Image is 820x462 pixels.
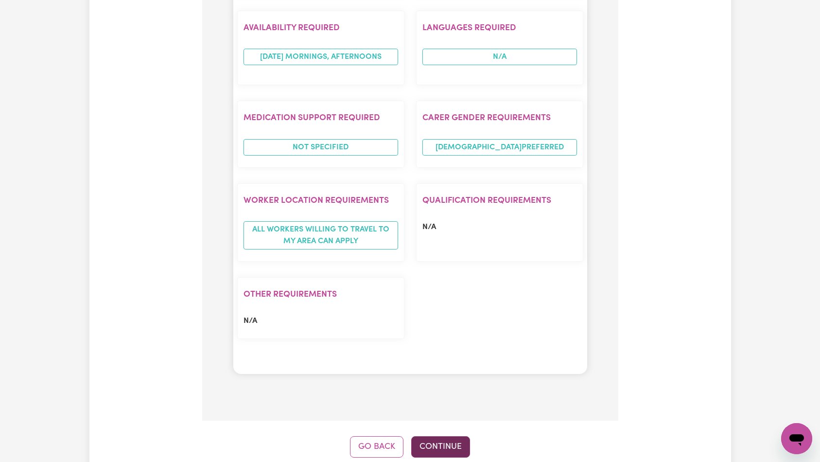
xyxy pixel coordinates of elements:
span: N/A [422,49,577,65]
h2: Languages required [422,23,577,33]
button: Continue [411,436,470,458]
span: N/A [244,317,257,325]
span: All workers willing to travel to my area can apply [244,221,398,249]
li: [DATE] mornings, afternoons [244,49,398,65]
h2: Carer gender requirements [422,113,577,123]
h2: Availability required [244,23,398,33]
span: Not specified [244,139,398,156]
span: N/A [422,223,436,231]
h2: Worker location requirements [244,195,398,206]
span: [DEMOGRAPHIC_DATA] preferred [422,139,577,156]
h2: Medication Support Required [244,113,398,123]
h2: Qualification requirements [422,195,577,206]
h2: Other requirements [244,289,398,300]
iframe: Button to launch messaging window [781,423,812,454]
button: Go Back [350,436,403,458]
